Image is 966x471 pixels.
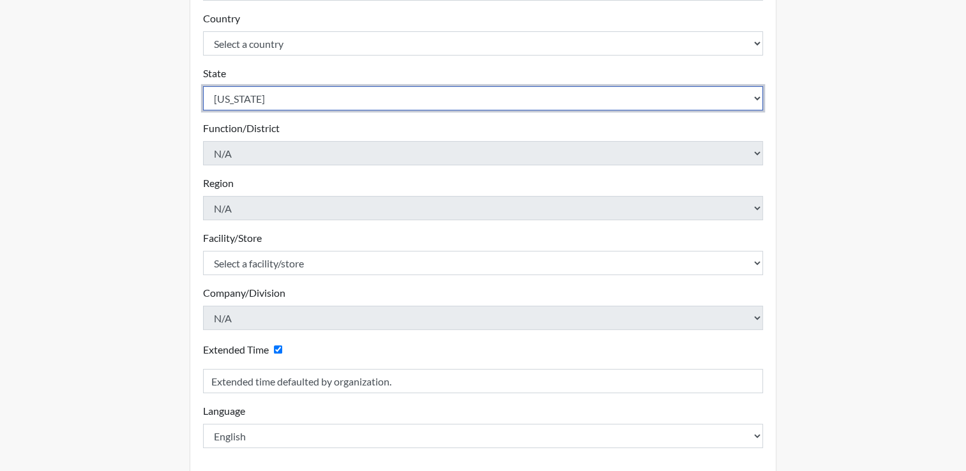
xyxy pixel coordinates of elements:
input: Reason for Extension [203,369,764,393]
label: Facility/Store [203,230,262,246]
label: Country [203,11,240,26]
label: Region [203,176,234,191]
label: Company/Division [203,285,285,301]
label: State [203,66,226,81]
label: Language [203,403,245,419]
label: Extended Time [203,342,269,357]
label: Function/District [203,121,280,136]
div: Checking this box will provide the interviewee with an accomodation of extra time to answer each ... [203,340,287,359]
